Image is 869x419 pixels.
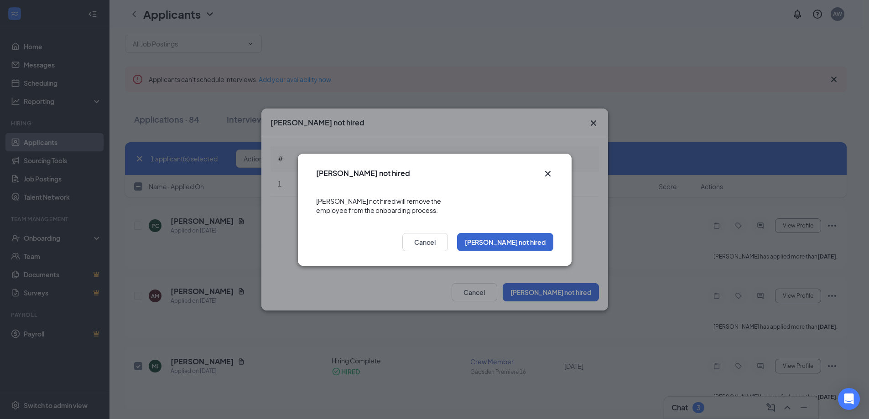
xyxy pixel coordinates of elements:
[542,168,553,179] svg: Cross
[457,233,553,251] button: [PERSON_NAME] not hired
[402,233,448,251] button: Cancel
[316,187,553,224] div: [PERSON_NAME] not hired will remove the employee from the onboarding process.
[542,168,553,179] button: Close
[838,388,860,410] div: Open Intercom Messenger
[316,168,410,178] h3: [PERSON_NAME] not hired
